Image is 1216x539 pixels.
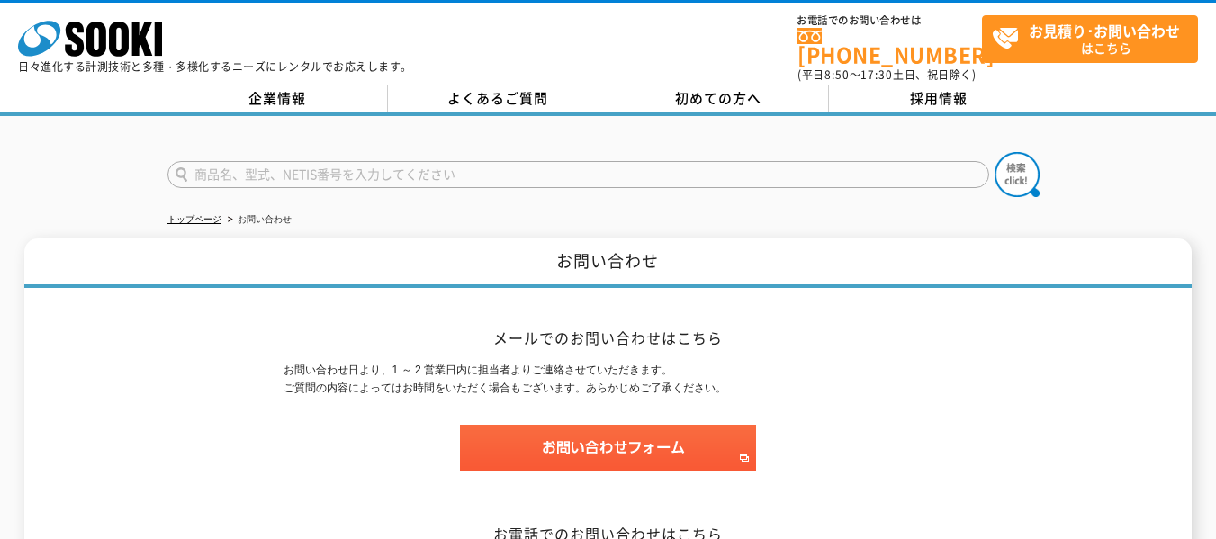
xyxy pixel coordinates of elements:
span: (平日 ～ 土日、祝日除く) [797,67,976,83]
a: よくあるご質問 [388,85,608,112]
a: 企業情報 [167,85,388,112]
a: トップページ [167,214,221,224]
h2: メールでのお問い合わせはこちら [284,328,932,347]
input: 商品名、型式、NETIS番号を入力してください [167,161,989,188]
h1: お問い合わせ [24,238,1192,288]
a: 初めての方へ [608,85,829,112]
span: お電話でのお問い合わせは [797,15,982,26]
li: お問い合わせ [224,211,292,229]
img: お問い合わせフォーム [460,425,756,471]
p: 日々進化する計測技術と多種・多様化するニーズにレンタルでお応えします。 [18,61,412,72]
span: はこちら [992,16,1197,61]
a: [PHONE_NUMBER] [797,28,982,65]
span: 8:50 [824,67,850,83]
a: お問い合わせフォーム [460,454,756,467]
p: お問い合わせ日より、1 ～ 2 営業日内に担当者よりご連絡させていただきます。 ご質問の内容によってはお時間をいただく場合もございます。あらかじめご了承ください。 [284,361,932,399]
a: お見積り･お問い合わせはこちら [982,15,1198,63]
strong: お見積り･お問い合わせ [1029,20,1180,41]
span: 初めての方へ [675,88,761,108]
img: btn_search.png [995,152,1040,197]
span: 17:30 [860,67,893,83]
a: 採用情報 [829,85,1049,112]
